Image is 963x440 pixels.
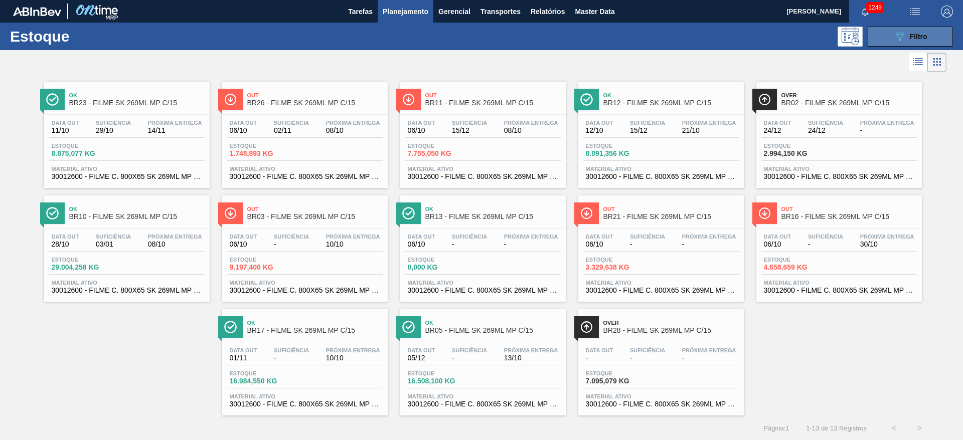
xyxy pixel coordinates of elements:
[230,264,300,271] span: 9.197,400 KG
[763,424,789,432] span: Página : 1
[52,120,79,126] span: Data out
[580,93,593,106] img: Ícone
[215,74,393,188] a: ÍconeOutBR26 - FILME SK 269ML MP C/15Data out06/10Suficiência02/11Próxima Entrega08/10Estoque1.74...
[808,120,843,126] span: Suficiência
[96,234,131,240] span: Suficiência
[764,280,914,286] span: Material ativo
[805,424,867,432] span: 1 - 13 de 13 Registros
[860,234,914,240] span: Próxima Entrega
[603,320,739,326] span: Over
[230,241,257,248] span: 06/10
[215,302,393,415] a: ÍconeOkBR17 - FILME SK 269ML MP C/15Data out01/11Suficiência-Próxima Entrega10/10Estoque16.984,55...
[69,92,205,98] span: Ok
[274,120,309,126] span: Suficiência
[860,241,914,248] span: 30/10
[504,347,558,353] span: Próxima Entrega
[37,74,215,188] a: ÍconeOkBR23 - FILME SK 269ML MP C/15Data out11/10Suficiência29/10Próxima Entrega14/11Estoque8.875...
[274,354,309,362] span: -
[603,213,739,221] span: BR21 - FILME SK 269ML MP C/15
[46,207,59,219] img: Ícone
[586,393,736,399] span: Material ativo
[504,127,558,134] span: 08/10
[96,127,131,134] span: 29/10
[682,127,736,134] span: 21/10
[52,127,79,134] span: 11/10
[96,241,131,248] span: 03/01
[408,241,435,248] span: 06/10
[586,264,656,271] span: 3.329,638 KG
[941,6,953,18] img: Logout
[504,120,558,126] span: Próxima Entrega
[808,241,843,248] span: -
[603,206,739,212] span: Out
[452,241,487,248] span: -
[52,287,202,294] span: 30012600 - FILME C. 800X65 SK 269ML MP C15 429
[402,321,415,333] img: Ícone
[148,120,202,126] span: Próxima Entrega
[230,377,300,385] span: 16.984,550 KG
[586,173,736,180] span: 30012600 - FILME C. 800X65 SK 269ML MP C15 429
[586,127,613,134] span: 12/10
[909,53,927,72] div: Visão em Lista
[580,321,593,333] img: Ícone
[402,93,415,106] img: Ícone
[408,377,478,385] span: 16.508,100 KG
[781,92,917,98] span: Over
[408,264,478,271] span: 0,000 KG
[571,74,749,188] a: ÍconeOkBR12 - FILME SK 269ML MP C/15Data out12/10Suficiência15/12Próxima Entrega21/10Estoque8.091...
[586,166,736,172] span: Material ativo
[10,31,160,42] h1: Estoque
[52,241,79,248] span: 28/10
[69,206,205,212] span: Ok
[393,302,571,415] a: ÍconeOkBR05 - FILME SK 269ML MP C/15Data out05/12Suficiência-Próxima Entrega13/10Estoque16.508,10...
[586,234,613,240] span: Data out
[215,188,393,302] a: ÍconeOutBR03 - FILME SK 269ML MP C/15Data out06/10Suficiência-Próxima Entrega10/10Estoque9.197,40...
[586,143,656,149] span: Estoque
[838,27,863,47] div: Pogramando: nenhum usuário selecionado
[586,370,656,376] span: Estoque
[224,321,237,333] img: Ícone
[764,234,791,240] span: Data out
[630,127,665,134] span: 15/12
[425,99,561,107] span: BR11 - FILME SK 269ML MP C/15
[393,188,571,302] a: ÍconeOkBR13 - FILME SK 269ML MP C/15Data out06/10Suficiência-Próxima Entrega-Estoque0,000 KGMater...
[630,120,665,126] span: Suficiência
[764,257,834,263] span: Estoque
[580,207,593,219] img: Ícone
[586,400,736,408] span: 30012600 - FILME C. 800X65 SK 269ML MP C15 429
[52,264,122,271] span: 29.004,258 KG
[682,234,736,240] span: Próxima Entrega
[452,347,487,353] span: Suficiência
[586,347,613,353] span: Data out
[247,206,383,212] span: Out
[402,207,415,219] img: Ícone
[247,99,383,107] span: BR26 - FILME SK 269ML MP C/15
[749,74,927,188] a: ÍconeOverBR02 - FILME SK 269ML MP C/15Data out24/12Suficiência24/12Próxima Entrega-Estoque2.994,1...
[408,166,558,172] span: Material ativo
[764,173,914,180] span: 30012600 - FILME C. 800X65 SK 269ML MP C15 429
[408,287,558,294] span: 30012600 - FILME C. 800X65 SK 269ML MP C15 429
[408,400,558,408] span: 30012600 - FILME C. 800X65 SK 269ML MP C15 429
[603,92,739,98] span: Ok
[531,6,565,18] span: Relatórios
[52,143,122,149] span: Estoque
[230,370,300,376] span: Estoque
[749,188,927,302] a: ÍconeOutBR16 - FILME SK 269ML MP C/15Data out06/10Suficiência-Próxima Entrega30/10Estoque4.658,65...
[781,213,917,221] span: BR16 - FILME SK 269ML MP C/15
[452,127,487,134] span: 15/12
[910,33,927,41] span: Filtro
[408,127,435,134] span: 06/10
[230,354,257,362] span: 01/11
[52,150,122,157] span: 8.875,077 KG
[408,370,478,376] span: Estoque
[247,327,383,334] span: BR17 - FILME SK 269ML MP C/15
[274,127,309,134] span: 02/11
[326,241,380,248] span: 10/10
[764,127,791,134] span: 24/12
[868,27,953,47] button: Filtro
[408,257,478,263] span: Estoque
[37,188,215,302] a: ÍconeOkBR10 - FILME SK 269ML MP C/15Data out28/10Suficiência03/01Próxima Entrega08/10Estoque29.00...
[148,241,202,248] span: 08/10
[781,99,917,107] span: BR02 - FILME SK 269ML MP C/15
[408,150,478,157] span: 7.755,050 KG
